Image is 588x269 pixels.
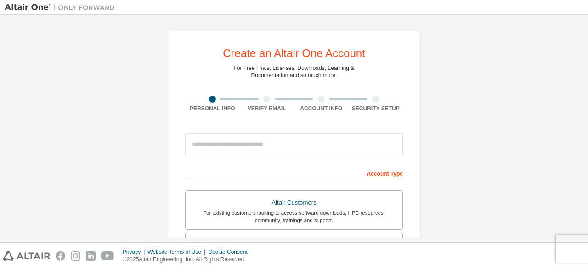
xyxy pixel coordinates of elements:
div: Account Type [185,166,403,180]
div: For existing customers looking to access software downloads, HPC resources, community, trainings ... [191,209,397,224]
div: Privacy [123,248,147,256]
div: Cookie Consent [208,248,253,256]
div: Verify Email [240,105,294,112]
div: Create an Altair One Account [223,48,365,59]
div: For Free Trials, Licenses, Downloads, Learning & Documentation and so much more. [234,64,355,79]
div: Website Terms of Use [147,248,208,256]
p: © 2025 Altair Engineering, Inc. All Rights Reserved. [123,256,253,263]
img: altair_logo.svg [3,251,50,261]
img: linkedin.svg [86,251,96,261]
img: youtube.svg [101,251,114,261]
img: Altair One [5,3,119,12]
div: Altair Customers [191,196,397,209]
div: Account Info [294,105,349,112]
img: facebook.svg [56,251,65,261]
img: instagram.svg [71,251,80,261]
div: Personal Info [185,105,240,112]
div: Security Setup [349,105,403,112]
